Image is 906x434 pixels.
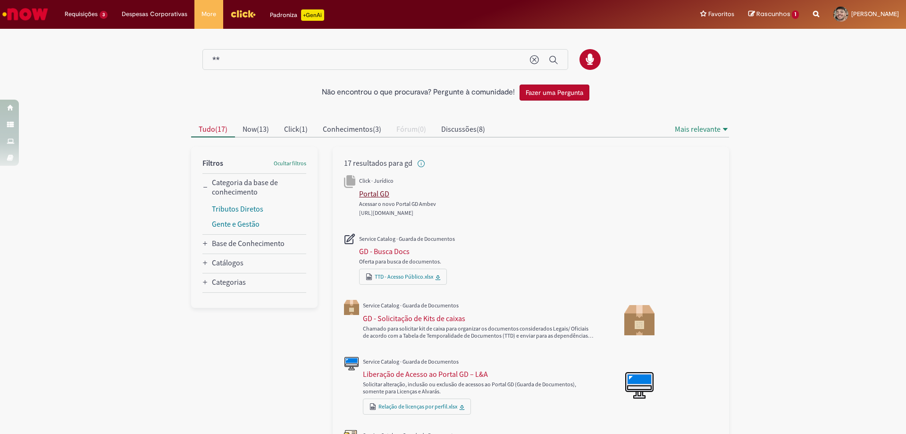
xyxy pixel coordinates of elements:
[65,9,98,19] span: Requisições
[301,9,324,21] p: +GenAi
[748,10,799,19] a: Rascunhos
[322,88,515,97] h2: Não encontrou o que procurava? Pergunte à comunidade!
[270,9,324,21] div: Padroniza
[851,10,899,18] span: [PERSON_NAME]
[122,9,187,19] span: Despesas Corporativas
[100,11,108,19] span: 3
[708,9,734,19] span: Favoritos
[520,85,589,101] button: Fazer uma Pergunta
[230,7,256,21] img: click_logo_yellow_360x200.png
[756,9,790,18] span: Rascunhos
[201,9,216,19] span: More
[792,10,799,19] span: 1
[1,5,50,24] img: ServiceNow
